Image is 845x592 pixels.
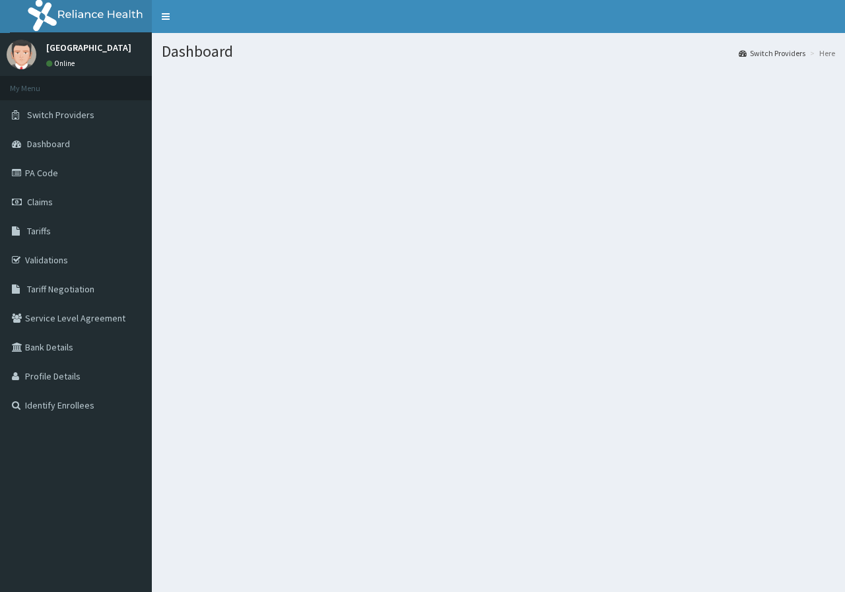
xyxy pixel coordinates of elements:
span: Claims [27,196,53,208]
a: Switch Providers [739,48,805,59]
p: [GEOGRAPHIC_DATA] [46,43,131,52]
span: Dashboard [27,138,70,150]
h1: Dashboard [162,43,835,60]
img: User Image [7,40,36,69]
li: Here [807,48,835,59]
span: Switch Providers [27,109,94,121]
span: Tariff Negotiation [27,283,94,295]
a: Online [46,59,78,68]
span: Tariffs [27,225,51,237]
